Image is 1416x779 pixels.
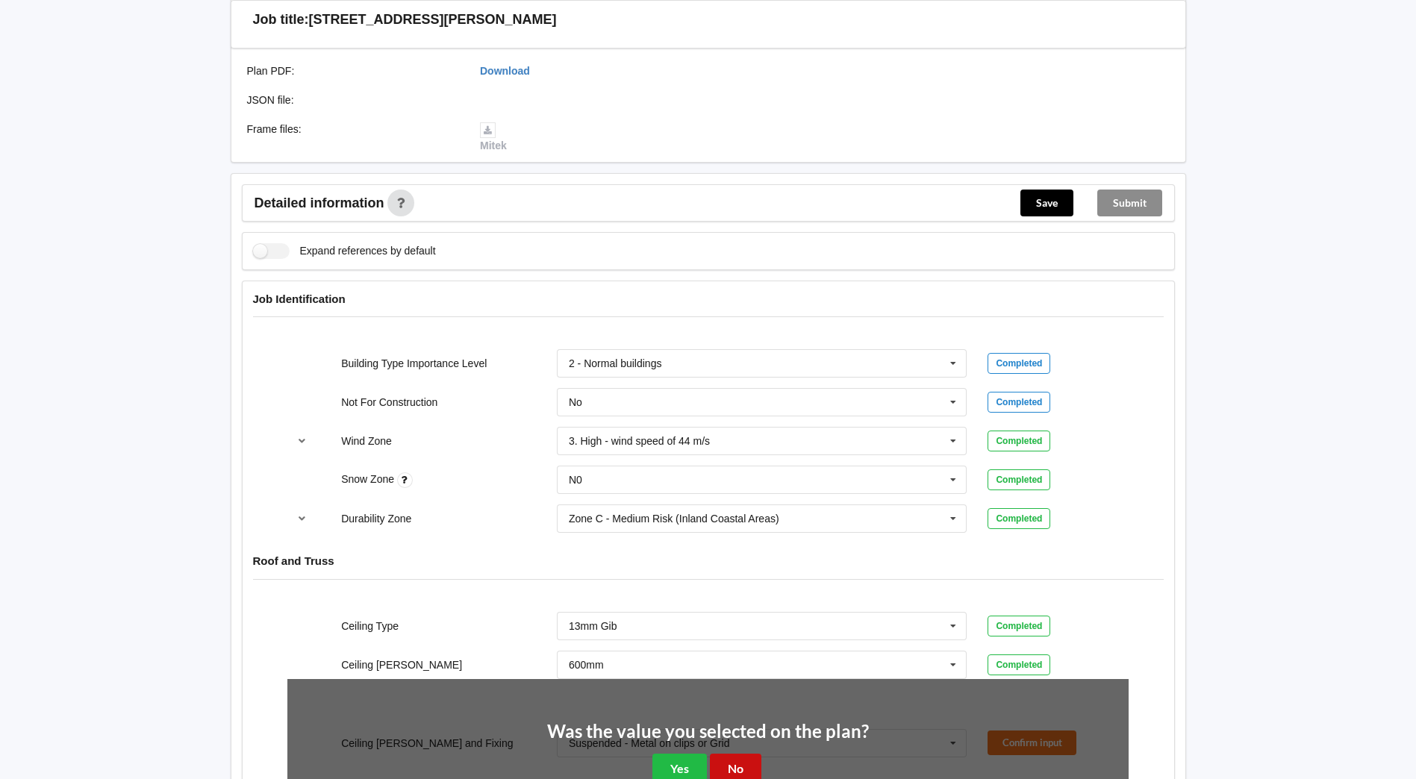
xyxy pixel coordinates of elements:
label: Durability Zone [341,513,411,525]
a: Mitek [480,123,507,151]
div: 600mm [569,660,604,670]
label: Wind Zone [341,435,392,447]
span: Detailed information [255,196,384,210]
div: JSON file : [237,93,470,107]
label: Ceiling Type [341,620,399,632]
div: Completed [988,353,1050,374]
div: Completed [988,392,1050,413]
h3: [STREET_ADDRESS][PERSON_NAME] [309,11,557,28]
div: Zone C - Medium Risk (Inland Coastal Areas) [569,513,779,524]
label: Not For Construction [341,396,437,408]
div: Completed [988,654,1050,675]
div: Frame files : [237,122,470,153]
div: Completed [988,431,1050,451]
div: Completed [988,508,1050,529]
div: No [569,397,582,407]
div: Completed [988,616,1050,636]
div: Completed [988,469,1050,490]
a: Download [480,65,530,77]
button: Save [1020,190,1073,216]
h2: Was the value you selected on the plan? [547,720,869,743]
div: 13mm Gib [569,621,617,631]
h4: Job Identification [253,292,1164,306]
h4: Roof and Truss [253,554,1164,568]
label: Expand references by default [253,243,436,259]
button: reference-toggle [287,428,316,454]
div: 2 - Normal buildings [569,358,662,369]
div: 3. High - wind speed of 44 m/s [569,436,710,446]
h3: Job title: [253,11,309,28]
div: N0 [569,475,582,485]
div: Plan PDF : [237,63,470,78]
button: reference-toggle [287,505,316,532]
label: Snow Zone [341,473,397,485]
label: Building Type Importance Level [341,357,487,369]
label: Ceiling [PERSON_NAME] [341,659,462,671]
